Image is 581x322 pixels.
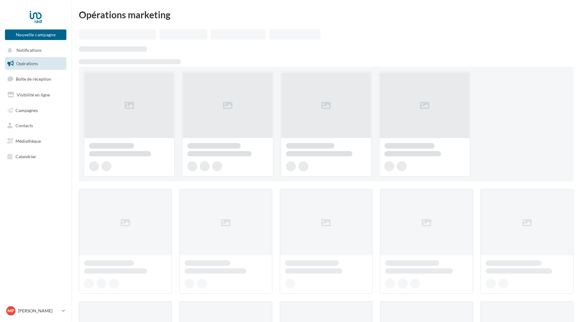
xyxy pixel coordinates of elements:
span: MP [7,308,14,314]
span: Médiathèque [16,138,41,144]
span: Visibilité en ligne [17,92,50,97]
span: Campagnes [16,107,38,113]
span: Calendrier [16,154,36,159]
span: Boîte de réception [16,76,51,82]
a: Visibilité en ligne [4,88,68,101]
button: Nouvelle campagne [5,29,66,40]
a: Médiathèque [4,135,68,148]
a: MP [PERSON_NAME] [5,305,66,317]
a: Contacts [4,119,68,132]
a: Boîte de réception [4,72,68,86]
a: Opérations [4,57,68,70]
a: Calendrier [4,150,68,163]
span: Opérations [16,61,38,66]
span: Contacts [16,123,33,128]
div: Opérations marketing [79,10,574,19]
a: Campagnes [4,104,68,117]
p: [PERSON_NAME] [18,308,59,314]
span: Notifications [16,48,42,53]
